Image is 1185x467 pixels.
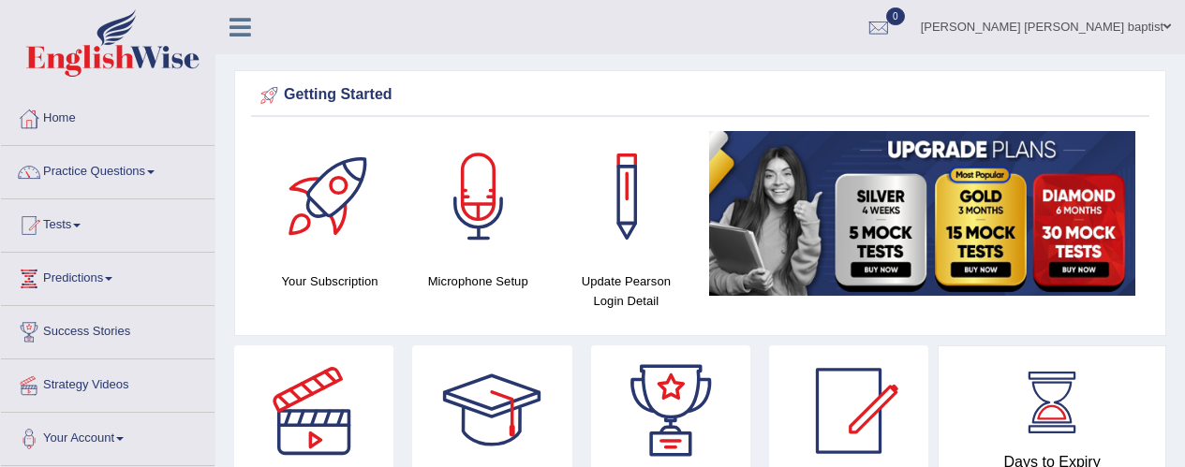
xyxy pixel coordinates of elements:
a: Success Stories [1,306,215,353]
img: small5.jpg [709,131,1135,296]
a: Predictions [1,253,215,299]
a: Strategy Videos [1,359,215,406]
a: Tests [1,199,215,246]
h4: Microphone Setup [413,271,542,291]
div: Getting Started [256,81,1145,109]
h4: Your Subscription [265,271,394,291]
a: Home [1,93,215,139]
a: Your Account [1,413,215,460]
span: 0 [886,7,905,25]
h4: Update Pearson Login Detail [561,271,690,311]
a: Practice Questions [1,146,215,193]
